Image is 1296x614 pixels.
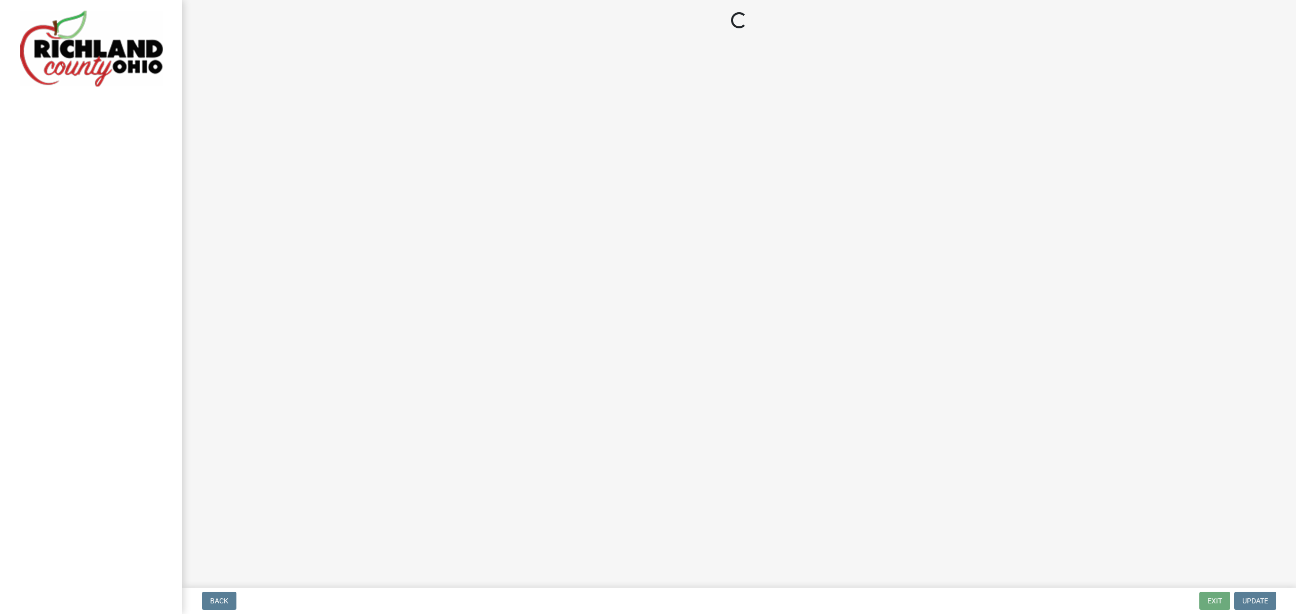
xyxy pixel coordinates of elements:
button: Exit [1199,592,1230,610]
img: Richland County, Ohio [20,11,163,86]
span: Back [210,597,228,605]
button: Update [1234,592,1276,610]
span: Update [1242,597,1268,605]
button: Back [202,592,236,610]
